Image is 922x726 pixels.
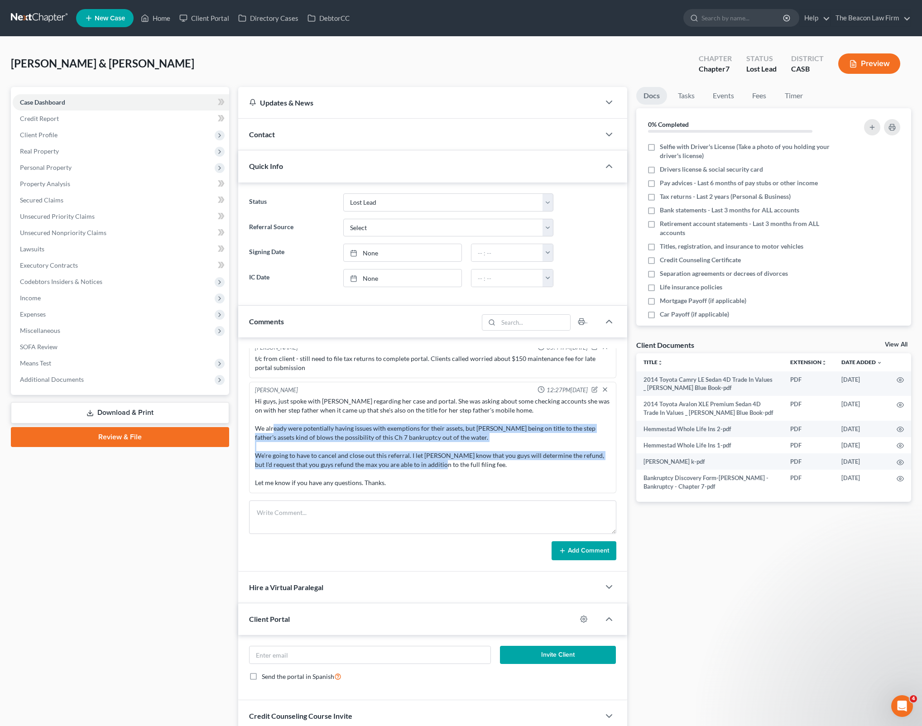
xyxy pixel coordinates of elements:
[660,206,799,215] span: Bank statements - Last 3 months for ALL accounts
[636,87,667,105] a: Docs
[250,646,490,663] input: Enter email
[783,371,834,396] td: PDF
[13,192,229,208] a: Secured Claims
[249,712,352,720] span: Credit Counseling Course Invite
[746,53,777,64] div: Status
[262,673,334,680] span: Send the portal in Spanish
[95,15,125,22] span: New Case
[471,269,543,287] input: -- : --
[249,98,589,107] div: Updates & News
[834,437,889,453] td: [DATE]
[636,396,783,421] td: 2014 Toyota Avalon XLE Premium Sedan 4D Trade In Values _ [PERSON_NAME] Blue Book-pdf
[136,10,175,26] a: Home
[783,437,834,453] td: PDF
[660,178,818,188] span: Pay advices - Last 6 months of pay stubs or other income
[636,453,783,470] td: [PERSON_NAME] k-pdf
[255,386,298,395] div: [PERSON_NAME]
[725,64,730,73] span: 7
[699,53,732,64] div: Chapter
[648,120,689,128] strong: 0% Completed
[891,695,913,717] iframe: Intercom live chat
[11,427,229,447] a: Review & File
[636,340,694,350] div: Client Documents
[834,396,889,421] td: [DATE]
[20,261,78,269] span: Executory Contracts
[547,386,588,394] span: 12:27PM[DATE]
[20,327,60,334] span: Miscellaneous
[20,115,59,122] span: Credit Report
[660,192,791,201] span: Tax returns - Last 2 years (Personal & Business)
[13,111,229,127] a: Credit Report
[834,453,889,470] td: [DATE]
[249,130,275,139] span: Contact
[636,470,783,495] td: Bankruptcy Discovery Form-[PERSON_NAME] - Bankruptcy - Chapter 7-pdf
[660,296,746,305] span: Mortgage Payoff (if applicable)
[249,583,323,591] span: Hire a Virtual Paralegal
[658,360,663,365] i: unfold_more
[20,196,63,204] span: Secured Claims
[20,180,70,188] span: Property Analysis
[13,225,229,241] a: Unsecured Nonpriority Claims
[746,64,777,74] div: Lost Lead
[13,208,229,225] a: Unsecured Priority Claims
[841,359,882,365] a: Date Added expand_more
[636,421,783,437] td: Hemmestad Whole Life Ins 2-pdf
[636,437,783,453] td: Hemmestad Whole Life Ins 1-pdf
[13,241,229,257] a: Lawsuits
[20,245,44,253] span: Lawsuits
[255,354,610,372] div: t/c from client - still need to file tax returns to complete portal. Clients called worried about...
[344,244,462,261] a: None
[552,541,616,560] button: Add Comment
[20,147,59,155] span: Real Property
[885,341,908,348] a: View All
[20,131,58,139] span: Client Profile
[791,53,824,64] div: District
[783,421,834,437] td: PDF
[245,269,339,287] label: IC Date
[783,470,834,495] td: PDF
[877,360,882,365] i: expand_more
[643,359,663,365] a: Titleunfold_more
[821,360,827,365] i: unfold_more
[20,163,72,171] span: Personal Property
[249,615,290,623] span: Client Portal
[660,242,803,251] span: Titles, registration, and insurance to motor vehicles
[834,421,889,437] td: [DATE]
[20,343,58,351] span: SOFA Review
[303,10,354,26] a: DebtorCC
[706,87,741,105] a: Events
[255,343,298,352] div: [PERSON_NAME]
[20,98,65,106] span: Case Dashboard
[20,359,51,367] span: Means Test
[13,176,229,192] a: Property Analysis
[245,244,339,262] label: Signing Date
[660,255,741,264] span: Credit Counseling Certificate
[783,453,834,470] td: PDF
[699,64,732,74] div: Chapter
[11,402,229,423] a: Download & Print
[20,294,41,302] span: Income
[471,244,543,261] input: -- : --
[255,397,610,487] div: Hi guys, just spoke with [PERSON_NAME] regarding her case and portal. She was asking about some c...
[20,375,84,383] span: Additional Documents
[234,10,303,26] a: Directory Cases
[13,339,229,355] a: SOFA Review
[671,87,702,105] a: Tasks
[500,646,616,664] button: Invite Client
[701,10,784,26] input: Search by name...
[498,315,570,330] input: Search...
[660,269,788,278] span: Separation agreements or decrees of divorces
[790,359,827,365] a: Extensionunfold_more
[778,87,810,105] a: Timer
[20,229,106,236] span: Unsecured Nonpriority Claims
[745,87,774,105] a: Fees
[13,94,229,111] a: Case Dashboard
[660,165,763,174] span: Drivers license & social security card
[245,219,339,237] label: Referral Source
[20,212,95,220] span: Unsecured Priority Claims
[831,10,911,26] a: The Beacon Law Firm
[11,57,194,70] span: [PERSON_NAME] & [PERSON_NAME]
[834,371,889,396] td: [DATE]
[834,470,889,495] td: [DATE]
[20,310,46,318] span: Expenses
